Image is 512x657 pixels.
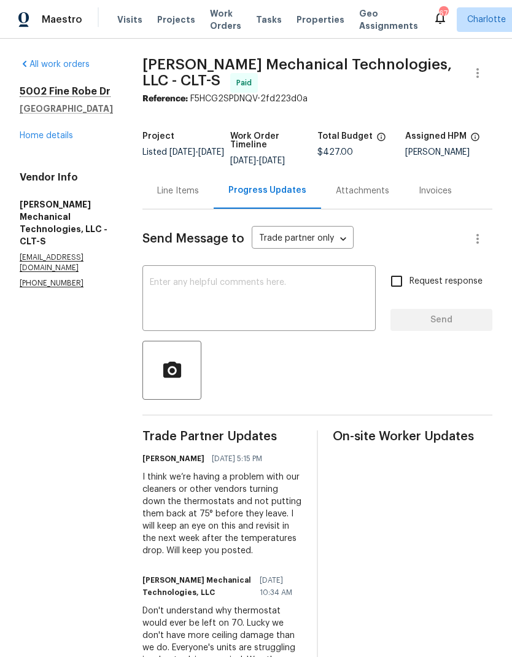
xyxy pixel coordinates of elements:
[317,132,373,141] h5: Total Budget
[419,185,452,197] div: Invoices
[212,453,262,465] span: [DATE] 5:15 PM
[142,95,188,103] b: Reference:
[142,453,204,465] h6: [PERSON_NAME]
[42,14,82,26] span: Maestro
[20,60,90,69] a: All work orders
[230,157,256,165] span: [DATE]
[230,157,285,165] span: -
[142,471,302,557] div: I think we’re having a problem with our cleaners or other vendors turning down the thermostats an...
[333,430,492,443] span: On-site Worker Updates
[142,430,302,443] span: Trade Partner Updates
[20,131,73,140] a: Home details
[169,148,224,157] span: -
[210,7,241,32] span: Work Orders
[405,132,467,141] h5: Assigned HPM
[230,132,318,149] h5: Work Order Timeline
[260,574,295,599] span: [DATE] 10:34 AM
[142,57,452,88] span: [PERSON_NAME] Mechanical Technologies, LLC - CLT-S
[142,233,244,245] span: Send Message to
[297,14,344,26] span: Properties
[252,229,354,249] div: Trade partner only
[259,157,285,165] span: [DATE]
[317,148,353,157] span: $427.00
[157,14,195,26] span: Projects
[439,7,448,20] div: 67
[359,7,418,32] span: Geo Assignments
[467,14,506,26] span: Charlotte
[142,93,492,105] div: F5HCG2SPDNQV-2fd223d0a
[409,275,483,288] span: Request response
[198,148,224,157] span: [DATE]
[117,14,142,26] span: Visits
[169,148,195,157] span: [DATE]
[256,15,282,24] span: Tasks
[142,574,252,599] h6: [PERSON_NAME] Mechanical Technologies, LLC
[405,148,493,157] div: [PERSON_NAME]
[470,132,480,148] span: The hpm assigned to this work order.
[157,185,199,197] div: Line Items
[142,148,224,157] span: Listed
[20,171,113,184] h4: Vendor Info
[20,198,113,247] h5: [PERSON_NAME] Mechanical Technologies, LLC - CLT-S
[336,185,389,197] div: Attachments
[142,132,174,141] h5: Project
[236,77,257,89] span: Paid
[228,184,306,196] div: Progress Updates
[376,132,386,148] span: The total cost of line items that have been proposed by Opendoor. This sum includes line items th...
